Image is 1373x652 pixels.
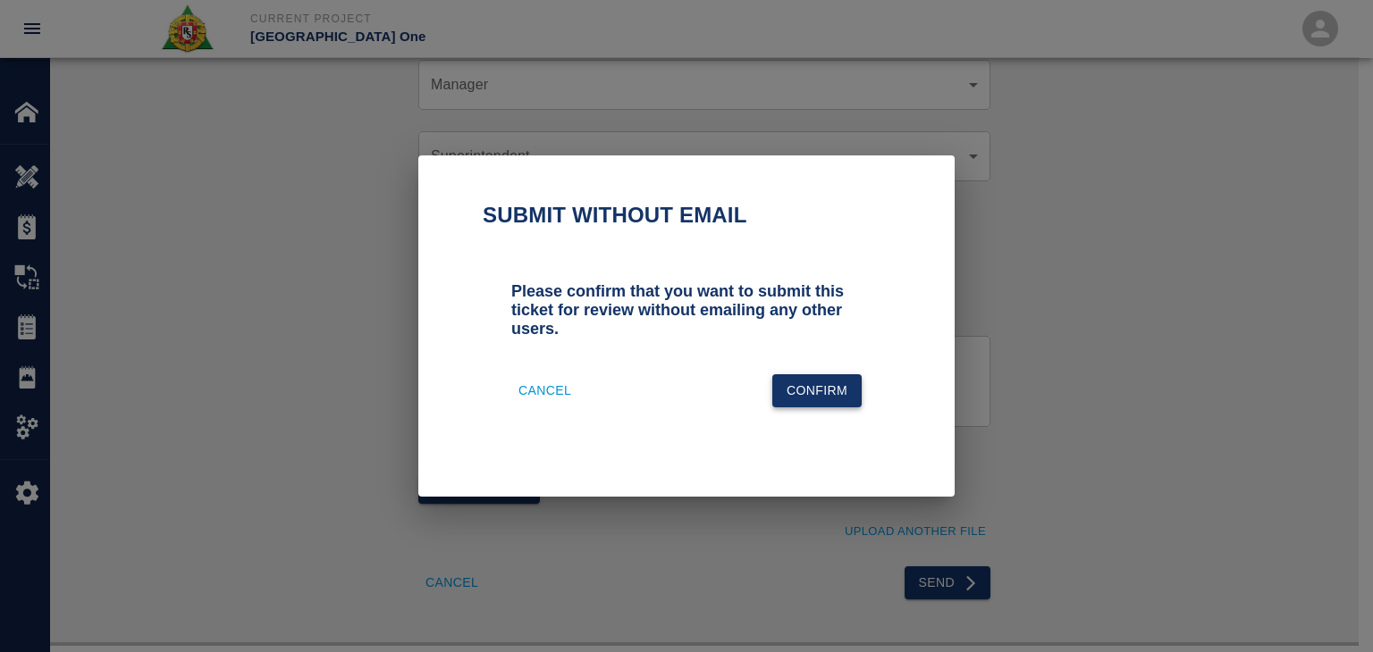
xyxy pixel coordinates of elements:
[511,374,578,407] button: Cancel
[1284,566,1373,652] iframe: Chat Widget
[772,374,862,407] button: Confirm
[511,282,862,339] h3: Please confirm that you want to submit this ticket for review without emailing any other users.
[461,198,912,232] h2: Submit without email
